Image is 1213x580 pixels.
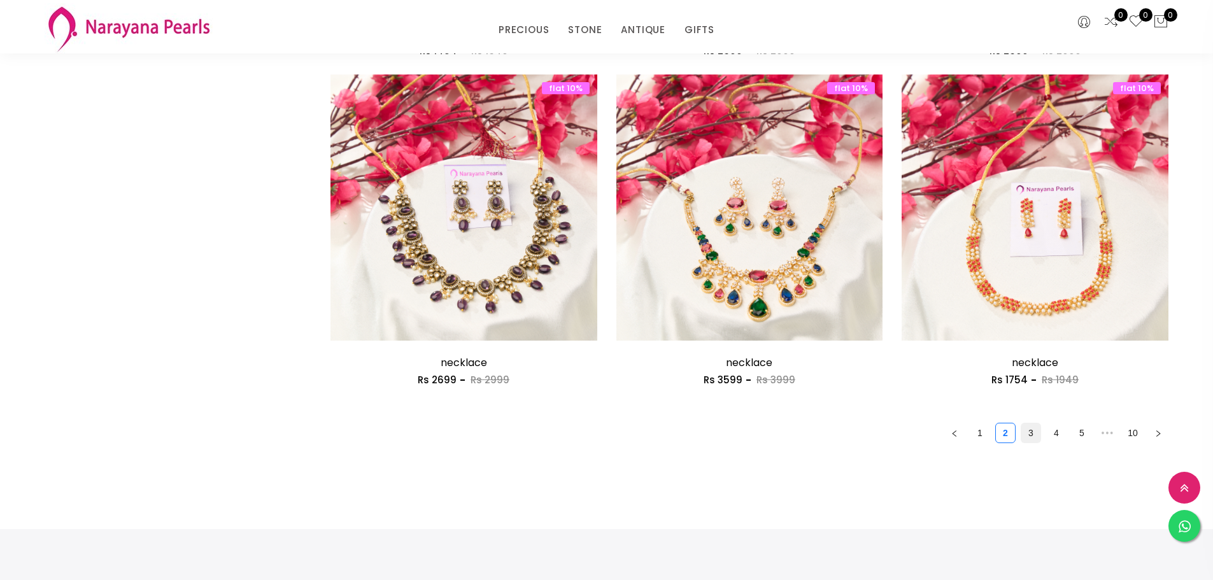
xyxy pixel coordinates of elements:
[1114,8,1128,22] span: 0
[1012,355,1058,370] a: necklace
[1123,423,1143,443] li: 10
[990,44,1028,57] span: Rs 2699
[1046,423,1067,443] li: 4
[951,430,958,437] span: left
[704,44,742,57] span: Rs 2699
[1047,423,1066,442] a: 4
[944,423,965,443] button: left
[991,373,1028,386] span: Rs 1754
[944,423,965,443] li: Previous Page
[542,82,590,94] span: flat 10%
[1128,14,1144,31] a: 0
[1072,423,1091,442] a: 5
[1139,8,1153,22] span: 0
[1021,423,1040,442] a: 3
[756,44,795,57] span: Rs 2999
[704,373,742,386] span: Rs 3599
[1153,14,1168,31] button: 0
[995,423,1016,443] li: 2
[1113,82,1161,94] span: flat 10%
[420,44,457,57] span: Rs 1484
[1148,423,1168,443] li: Next Page
[1042,373,1079,386] span: Rs 1949
[726,355,772,370] a: necklace
[568,20,602,39] a: STONE
[756,373,795,386] span: Rs 3999
[970,423,990,443] li: 1
[827,82,875,94] span: flat 10%
[1042,44,1081,57] span: Rs 2999
[471,44,508,57] span: Rs 1649
[996,423,1015,442] a: 2
[1148,423,1168,443] button: right
[1164,8,1177,22] span: 0
[1154,430,1162,437] span: right
[441,355,487,370] a: necklace
[499,20,549,39] a: PRECIOUS
[418,373,457,386] span: Rs 2699
[1072,423,1092,443] li: 5
[471,373,509,386] span: Rs 2999
[1123,423,1142,442] a: 10
[1021,423,1041,443] li: 3
[685,20,714,39] a: GIFTS
[621,20,665,39] a: ANTIQUE
[1103,14,1119,31] a: 0
[970,423,990,442] a: 1
[1097,423,1117,443] li: Next 5 Pages
[1097,423,1117,443] span: •••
